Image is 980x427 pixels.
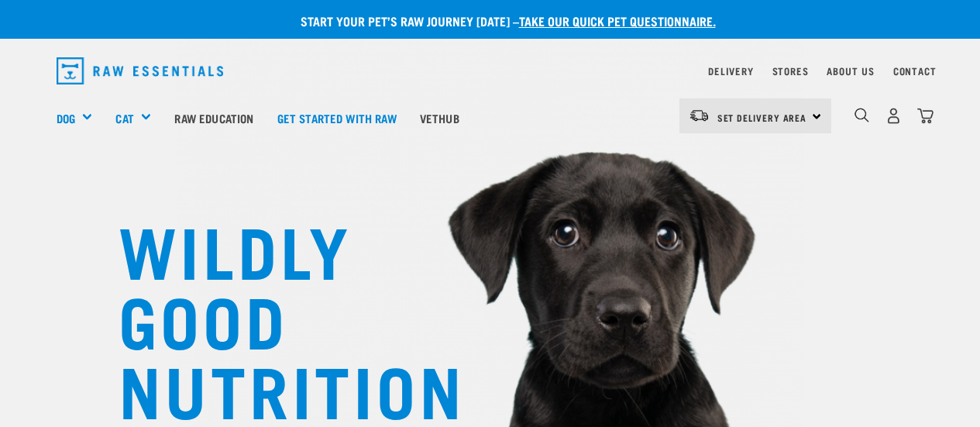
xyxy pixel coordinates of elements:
a: Dog [57,109,75,127]
a: Raw Education [163,87,265,149]
a: Cat [115,109,133,127]
img: home-icon-1@2x.png [854,108,869,122]
img: Raw Essentials Logo [57,57,224,84]
a: take our quick pet questionnaire. [519,17,716,24]
span: Set Delivery Area [717,115,807,120]
a: Vethub [408,87,471,149]
a: Stores [772,68,809,74]
a: Contact [893,68,937,74]
img: van-moving.png [689,108,710,122]
nav: dropdown navigation [44,51,937,91]
a: Get started with Raw [266,87,408,149]
a: Delivery [708,68,753,74]
a: About Us [827,68,874,74]
img: home-icon@2x.png [917,108,934,124]
h1: WILDLY GOOD NUTRITION [119,213,428,422]
img: user.png [885,108,902,124]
